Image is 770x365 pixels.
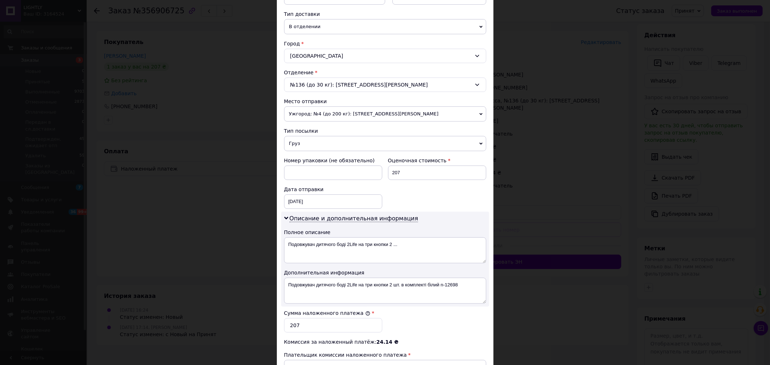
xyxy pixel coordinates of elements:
[284,310,370,316] label: Сумма наложенного платежа
[284,19,486,34] span: В отделении
[284,338,486,346] div: Комиссия за наложенный платёж:
[284,229,486,236] div: Полное описание
[284,78,486,92] div: №136 (до 30 кг): [STREET_ADDRESS][PERSON_NAME]
[284,352,407,358] span: Плательщик комиссии наложенного платежа
[284,136,486,151] span: Груз
[284,128,318,134] span: Тип посылки
[284,98,327,104] span: Место отправки
[284,69,486,76] div: Отделение
[377,339,399,345] span: 24.14 ₴
[284,157,382,164] div: Номер упаковки (не обязательно)
[290,215,418,222] span: Описание и дополнительная информация
[388,157,486,164] div: Оценочная стоимость
[284,11,320,17] span: Тип доставки
[284,269,486,276] div: Дополнительная информация
[284,40,486,47] div: Город
[284,106,486,122] span: Ужгород: №4 (до 200 кг): [STREET_ADDRESS][PERSON_NAME]
[284,237,486,263] textarea: Подовжувач дитячого боді 2Life на три кнопки 2 ...
[284,49,486,63] div: [GEOGRAPHIC_DATA]
[284,278,486,304] textarea: Подовжувач дитячого боді 2Life на три кнопки 2 шт. в комплекті білий n-12698
[284,186,382,193] div: Дата отправки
